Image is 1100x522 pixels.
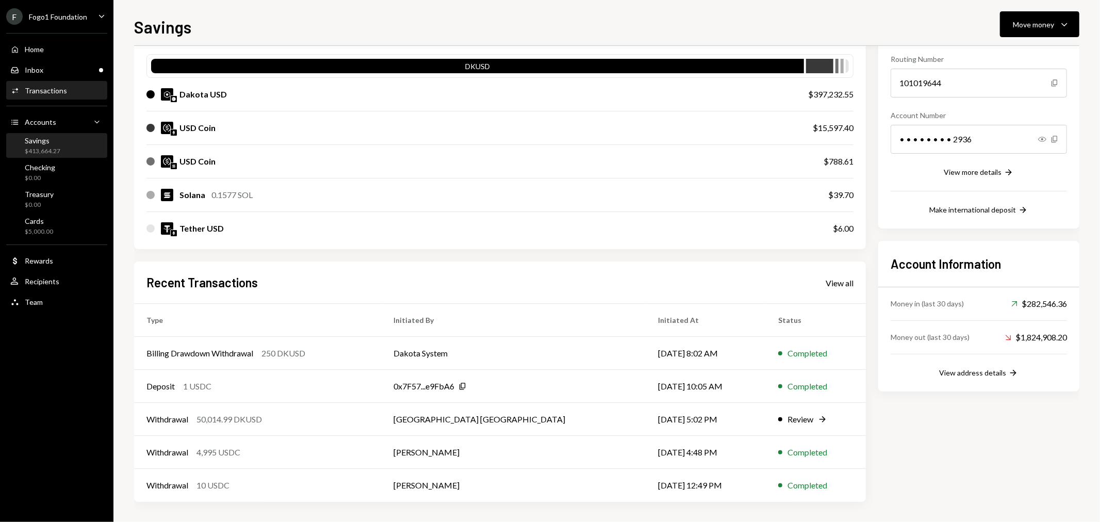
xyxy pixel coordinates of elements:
div: Withdrawal [146,413,188,426]
a: Inbox [6,60,107,79]
a: Treasury$0.00 [6,187,107,211]
div: $0.00 [25,174,55,183]
div: Team [25,298,43,306]
div: $5,000.00 [25,227,53,236]
div: $397,232.55 [808,88,853,101]
div: Savings [25,136,60,145]
a: Cards$5,000.00 [6,214,107,238]
div: $282,546.36 [1011,298,1067,310]
button: Move money [1000,11,1079,37]
div: Review [787,413,813,426]
a: Home [6,40,107,58]
img: USDC [161,155,173,168]
div: Dakota USD [179,88,227,101]
div: View address details [939,368,1006,377]
th: Initiated By [381,304,646,337]
div: $0.00 [25,201,54,209]
a: View all [826,277,853,288]
div: $15,597.40 [813,122,853,134]
div: USD Coin [179,122,216,134]
img: ethereum-mainnet [171,129,177,136]
div: $6.00 [833,222,853,235]
h2: Recent Transactions [146,274,258,291]
div: 0x7F57...e9FbA6 [393,380,454,393]
a: Rewards [6,251,107,270]
div: 0.1577 SOL [211,189,253,201]
div: $788.61 [824,155,853,168]
div: Withdrawal [146,446,188,459]
div: 10 USDC [196,479,229,492]
div: Treasury [25,190,54,199]
div: 250 DKUSD [261,347,305,360]
a: Savings$413,664.27 [6,133,107,158]
div: 101019644 [891,69,1067,97]
div: Completed [787,446,827,459]
button: View more details [944,167,1014,178]
div: Make international deposit [929,205,1016,214]
div: Routing Number [891,54,1067,64]
a: Accounts [6,112,107,131]
div: Withdrawal [146,479,188,492]
h1: Savings [134,17,191,37]
td: [DATE] 10:05 AM [646,370,766,403]
div: Money in (last 30 days) [891,298,964,309]
div: View all [826,278,853,288]
div: Cards [25,217,53,225]
div: 1 USDC [183,380,211,393]
div: Deposit [146,380,175,393]
div: Tether USD [179,222,224,235]
a: Checking$0.00 [6,160,107,185]
div: Move money [1013,19,1054,30]
div: 4,995 USDC [196,446,240,459]
img: SOL [161,189,173,201]
td: [PERSON_NAME] [381,436,646,469]
td: [PERSON_NAME] [381,469,646,502]
img: base-mainnet [171,96,177,102]
div: Billing Drawdown Withdrawal [146,347,253,360]
div: View more details [944,168,1002,176]
h2: Account Information [891,255,1067,272]
td: [DATE] 8:02 AM [646,337,766,370]
img: ethereum-mainnet [171,230,177,236]
img: USDT [161,222,173,235]
div: Solana [179,189,205,201]
div: • • • • • • • • 2936 [891,125,1067,154]
div: Home [25,45,44,54]
div: $39.70 [828,189,853,201]
th: Status [766,304,866,337]
th: Initiated At [646,304,766,337]
div: Recipients [25,277,59,286]
td: [DATE] 12:49 PM [646,469,766,502]
td: [GEOGRAPHIC_DATA] [GEOGRAPHIC_DATA] [381,403,646,436]
div: USD Coin [179,155,216,168]
button: View address details [939,368,1019,379]
div: Checking [25,163,55,172]
td: Dakota System [381,337,646,370]
button: Make international deposit [929,205,1028,216]
th: Type [134,304,381,337]
div: Completed [787,380,827,393]
div: DKUSD [151,61,804,75]
a: Team [6,292,107,311]
a: Transactions [6,81,107,100]
div: Account Number [891,110,1067,121]
div: Completed [787,347,827,360]
div: Rewards [25,256,53,265]
div: Completed [787,479,827,492]
div: Accounts [25,118,56,126]
div: $1,824,908.20 [1005,331,1067,344]
div: Inbox [25,66,43,74]
a: Recipients [6,272,107,290]
div: 50,014.99 DKUSD [196,413,262,426]
img: solana-mainnet [171,163,177,169]
div: Money out (last 30 days) [891,332,970,342]
img: DKUSD [161,88,173,101]
div: F [6,8,23,25]
td: [DATE] 4:48 PM [646,436,766,469]
div: Fogo1 Foundation [29,12,87,21]
div: Transactions [25,86,67,95]
img: USDC [161,122,173,134]
div: $413,664.27 [25,147,60,156]
td: [DATE] 5:02 PM [646,403,766,436]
